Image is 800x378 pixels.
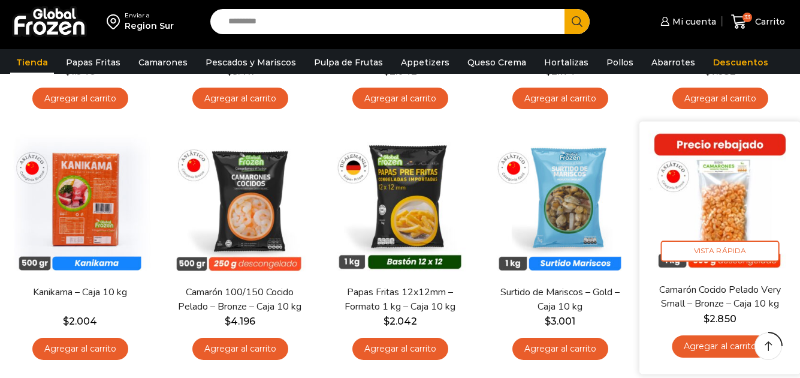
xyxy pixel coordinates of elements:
span: Carrito [752,16,785,28]
a: Agregar al carrito: “Camarón 100/150 Cocido Pelado - Bronze - Caja 10 kg” [192,338,288,360]
span: $ [545,316,551,327]
a: Queso Crema [461,51,532,74]
span: $ [227,65,233,77]
div: Region Sur [125,20,174,32]
bdi: 1.948 [65,65,96,77]
a: Camarón 100/150 Cocido Pelado – Bronze – Caja 10 kg [176,286,304,313]
span: $ [705,65,711,77]
span: 33 [742,13,752,22]
a: Agregar al carrito: “Papas Fritas 7x7mm - Corte Bastón - Caja 10 kg” [352,88,448,110]
span: $ [384,316,390,327]
a: Camarón Cocido Pelado Very Small – Bronze – Caja 10 kg [656,283,784,311]
bdi: 4.196 [225,316,255,327]
span: $ [63,316,69,327]
div: Enviar a [125,11,174,20]
a: Pescados y Mariscos [200,51,302,74]
img: address-field-icon.svg [107,11,125,32]
span: $ [545,65,551,77]
a: Tienda [10,51,54,74]
bdi: 2.004 [63,316,97,327]
bdi: 2.042 [384,316,417,327]
bdi: 5.411 [227,65,254,77]
a: Papas Fritas 12x12mm – Formato 1 kg – Caja 10 kg [336,286,464,313]
a: Agregar al carrito: “Camarón 31/35 Apanado Corte Mariposa - Bronze - Caja 5 kg” [672,88,768,110]
span: $ [65,65,71,77]
span: Mi cuenta [669,16,716,28]
a: Camarones [132,51,194,74]
bdi: 2.850 [704,313,736,325]
span: Vista Rápida [661,241,780,262]
button: Search button [564,9,590,34]
a: Agregar al carrito: “Papas Fritas Crinkle - Corte Acordeón - Caja 10 kg” [512,88,608,110]
a: Pollos [600,51,639,74]
a: Agregar al carrito: “Kanikama – Caja 10 kg” [32,338,128,360]
a: Hortalizas [538,51,594,74]
a: Surtido de Mariscos – Gold – Caja 10 kg [496,286,624,313]
a: Pulpa de Frutas [308,51,389,74]
a: Descuentos [707,51,774,74]
a: 33 Carrito [728,8,788,36]
a: Agregar al carrito: “Camarón 36/40 Crudo Pelado sin Vena - Bronze - Caja 10 kg” [192,88,288,110]
bdi: 2.174 [545,65,575,77]
a: Agregar al carrito: “Surtido de Mariscos - Gold - Caja 10 kg” [512,338,608,360]
a: Mi cuenta [657,10,716,34]
bdi: 2.042 [384,65,417,77]
span: $ [225,316,231,327]
bdi: 3.001 [545,316,575,327]
a: Appetizers [395,51,455,74]
a: Agregar al carrito: “Camarón Cocido Pelado Very Small - Bronze - Caja 10 kg” [672,335,768,358]
span: $ [704,313,710,325]
a: Abarrotes [645,51,701,74]
span: $ [384,65,390,77]
a: Agregar al carrito: “Papas Fritas 12x12mm - Formato 1 kg - Caja 10 kg” [352,338,448,360]
a: Papas Fritas [60,51,126,74]
a: Kanikama – Caja 10 kg [16,286,144,299]
a: Agregar al carrito: “Papas Fritas 13x13mm - Formato 2,5 kg - Caja 10 kg” [32,88,128,110]
bdi: 7.932 [705,65,736,77]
